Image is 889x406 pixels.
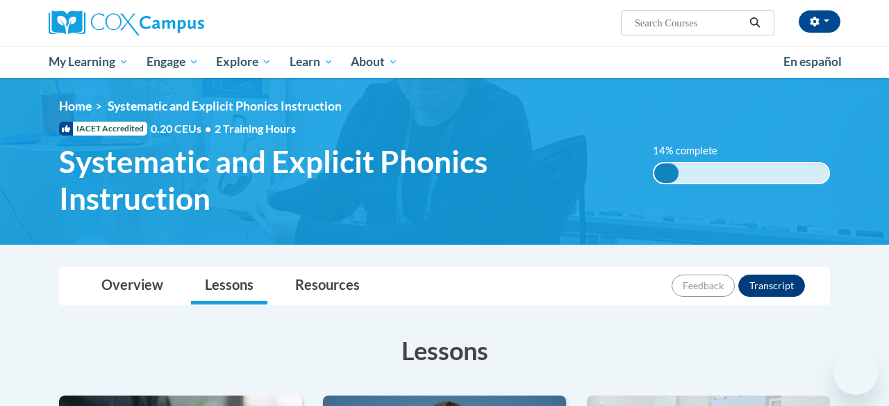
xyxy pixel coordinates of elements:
[290,54,333,70] span: Learn
[49,10,204,35] img: Cox Campus
[151,121,215,136] span: 0.20 CEUs
[833,350,878,395] iframe: Button to launch messaging window
[281,268,374,304] a: Resources
[108,99,342,113] span: Systematic and Explicit Phonics Instruction
[147,54,199,70] span: Engage
[342,46,408,78] a: About
[215,122,296,135] span: 2 Training Hours
[207,46,281,78] a: Explore
[774,47,851,76] a: En español
[205,122,211,135] span: •
[216,54,272,70] span: Explore
[783,54,842,69] span: En español
[799,10,840,33] button: Account Settings
[745,15,765,31] button: Search
[59,99,92,113] a: Home
[59,333,830,368] h3: Lessons
[138,46,208,78] a: Engage
[672,275,735,297] button: Feedback
[40,46,138,78] a: My Learning
[59,122,147,136] span: IACET Accredited
[653,143,733,159] label: 14% complete
[49,54,128,70] span: My Learning
[281,46,342,78] a: Learn
[88,268,177,304] a: Overview
[49,10,299,35] a: Cox Campus
[191,268,267,304] a: Lessons
[38,46,851,78] div: Main menu
[738,275,805,297] button: Transcript
[633,15,745,31] input: Search Courses
[654,163,679,183] div: 14% complete
[351,54,398,70] span: About
[59,143,632,217] span: Systematic and Explicit Phonics Instruction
